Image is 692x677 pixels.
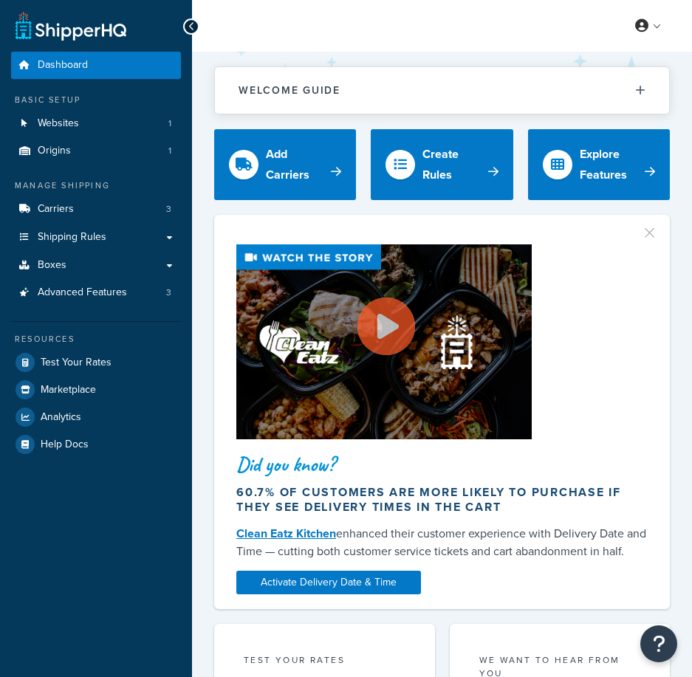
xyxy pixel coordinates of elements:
[528,129,670,200] a: Explore Features
[215,67,669,114] button: Welcome Guide
[38,231,106,244] span: Shipping Rules
[236,571,421,594] a: Activate Delivery Date & Time
[11,333,181,346] div: Resources
[239,85,340,96] h2: Welcome Guide
[11,404,181,430] a: Analytics
[168,145,171,157] span: 1
[41,411,81,424] span: Analytics
[38,59,88,72] span: Dashboard
[11,377,181,403] a: Marketplace
[11,52,181,79] a: Dashboard
[236,525,336,542] a: Clean Eatz Kitchen
[11,349,181,376] a: Test Your Rates
[38,145,71,157] span: Origins
[236,454,648,475] div: Did you know?
[11,110,181,137] a: Websites1
[422,144,487,185] div: Create Rules
[38,117,79,130] span: Websites
[244,653,405,670] div: Test your rates
[11,279,181,306] a: Advanced Features3
[41,384,96,396] span: Marketplace
[41,439,89,451] span: Help Docs
[11,137,181,165] a: Origins1
[38,286,127,299] span: Advanced Features
[41,357,112,369] span: Test Your Rates
[236,525,648,560] div: enhanced their customer experience with Delivery Date and Time — cutting both customer service ti...
[11,431,181,458] a: Help Docs
[266,144,331,185] div: Add Carriers
[166,203,171,216] span: 3
[11,279,181,306] li: Advanced Features
[38,259,66,272] span: Boxes
[11,196,181,223] a: Carriers3
[236,485,648,515] div: 60.7% of customers are more likely to purchase if they see delivery times in the cart
[640,625,677,662] button: Open Resource Center
[236,244,532,439] img: Video thumbnail
[168,117,171,130] span: 1
[214,129,356,200] a: Add Carriers
[11,196,181,223] li: Carriers
[11,252,181,279] a: Boxes
[11,137,181,165] li: Origins
[166,286,171,299] span: 3
[11,224,181,251] a: Shipping Rules
[371,129,513,200] a: Create Rules
[11,179,181,192] div: Manage Shipping
[38,203,74,216] span: Carriers
[11,110,181,137] li: Websites
[11,94,181,106] div: Basic Setup
[580,144,645,185] div: Explore Features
